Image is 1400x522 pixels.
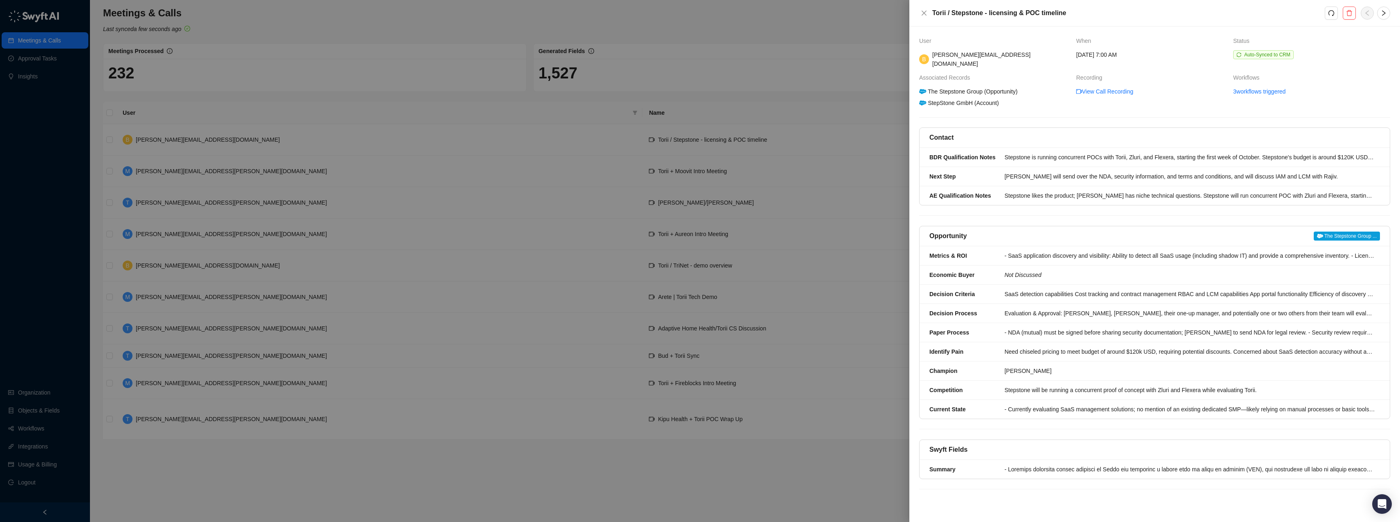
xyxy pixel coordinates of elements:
[929,387,963,393] strong: Competition
[929,133,954,143] h5: Contact
[1005,465,1375,474] div: - Loremips dolorsita consec adipisci el Seddo eiu temporinc u labore etdo ma aliqu en adminim (VE...
[1380,10,1387,16] span: right
[929,406,966,413] strong: Current State
[1005,366,1375,375] div: [PERSON_NAME]
[929,445,967,455] h5: Swyft Fields
[932,8,1325,18] h5: Torii / Stepstone - licensing & POC timeline
[1005,328,1375,337] div: - NDA (mutual) must be signed before sharing security documentation; [PERSON_NAME] to send NDA fo...
[922,55,926,64] span: B
[929,310,977,317] strong: Decision Process
[1076,50,1117,59] span: [DATE] 7:00 AM
[1233,87,1286,96] a: 3 workflows triggered
[1005,386,1375,395] div: Stepstone will be running a concurrent proof of concept with Zluri and Flexera while evaluating T...
[1076,73,1106,82] span: Recording
[1328,10,1335,16] span: redo
[918,87,1019,96] div: The Stepstone Group (Opportunity)
[1236,52,1241,57] span: sync
[932,51,1030,67] span: [PERSON_NAME][EMAIL_ADDRESS][DOMAIN_NAME]
[1005,272,1041,278] i: Not Discussed
[1314,232,1380,241] span: The Stepstone Group ...
[919,36,936,45] span: User
[929,272,974,278] strong: Economic Buyer
[1005,405,1375,414] div: - Currently evaluating SaaS management solutions; no mention of an existing dedicated SMP—likely ...
[929,252,967,259] strong: Metrics & ROI
[1314,231,1380,241] a: The Stepstone Group ...
[929,192,991,199] strong: AE Qualification Notes
[1233,73,1263,82] span: Workflows
[929,173,956,180] strong: Next Step
[1233,36,1254,45] span: Status
[929,291,975,297] strong: Decision Criteria
[1076,36,1095,45] span: When
[921,10,927,16] span: close
[1244,52,1290,58] span: Auto-Synced to CRM
[1005,347,1375,356] div: Need chiseled pricing to meet budget of around $120k USD, requiring potential discounts. Concerne...
[1005,172,1375,181] div: [PERSON_NAME] will send over the NDA, security information, and terms and conditions, and will di...
[1005,191,1375,200] div: Stepstone likes the product; [PERSON_NAME] has niche technical questions. Stepstone will run conc...
[1005,290,1375,299] div: SaaS detection capabilities Cost tracking and contract management RBAC and LCM capabilities App p...
[1076,87,1133,96] a: video-cameraView Call Recording
[1005,153,1375,162] div: Stepstone is running concurrent POCs with Torii, Zluri, and Flexera, starting the first week of O...
[929,154,996,161] strong: BDR Qualification Notes
[929,231,967,241] h5: Opportunity
[929,368,957,374] strong: Champion
[929,348,963,355] strong: Identify Pain
[1346,10,1353,16] span: delete
[1372,494,1392,514] div: Open Intercom Messenger
[918,98,1000,107] div: StepStone GmbH (Account)
[919,8,929,18] button: Close
[1076,89,1082,94] span: video-camera
[1005,251,1375,260] div: - SaaS application discovery and visibility: Ability to detect all SaaS usage (including shadow I...
[919,73,974,82] span: Associated Records
[929,329,969,336] strong: Paper Process
[1005,309,1375,318] div: Evaluation & Approval: [PERSON_NAME], [PERSON_NAME], their one-up manager, and potentially one or...
[929,466,956,473] strong: Summary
